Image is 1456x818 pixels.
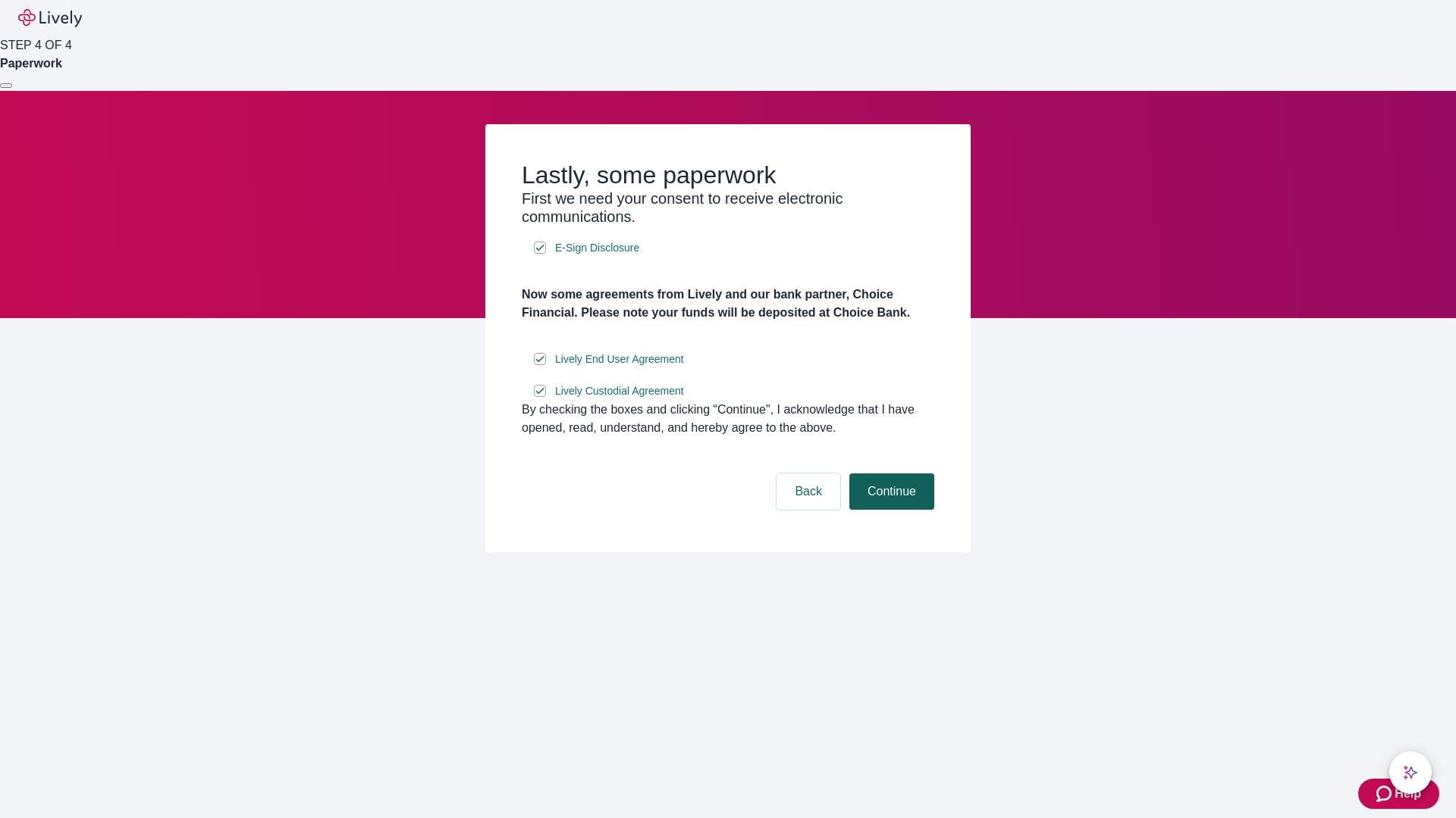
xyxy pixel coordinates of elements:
[1358,779,1439,809] button: Zendesk support iconHelp
[555,383,684,399] span: Lively Custodial Agreement
[522,401,934,437] div: By checking the boxes and clicking “Continue", I acknowledge that I have opened, read, understand...
[522,161,934,189] h2: Lastly, some paperwork
[522,286,934,322] h4: Now some agreements from Lively and our bank partner, Choice Financial. Please note your funds wi...
[849,473,934,510] button: Continue
[18,9,82,27] img: Lively
[552,382,687,401] a: e-sign disclosure document
[1376,785,1395,803] svg: Zendesk support icon
[777,473,840,510] button: Back
[555,240,639,256] span: E-Sign Disclosure
[552,239,642,258] a: e-sign disclosure document
[1403,765,1418,780] svg: Lively AI Assistant
[555,351,684,367] span: Lively End User Agreement
[1395,785,1421,803] span: Help
[1389,751,1432,794] button: chat
[552,350,687,369] a: e-sign disclosure document
[522,189,934,226] h3: First we need your consent to receive electronic communications.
